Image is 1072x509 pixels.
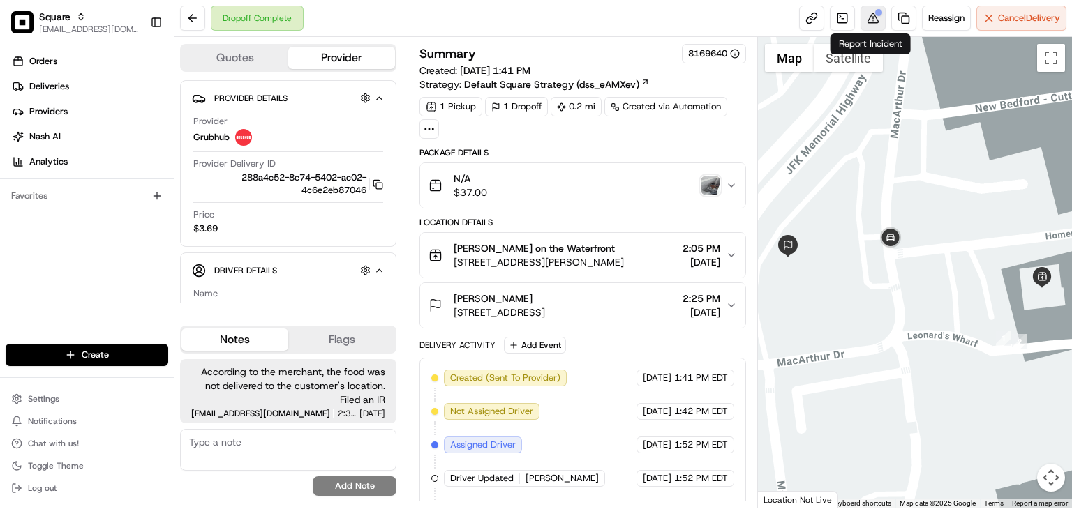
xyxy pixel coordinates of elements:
[688,47,740,60] button: 8169640
[6,151,174,173] a: Analytics
[526,472,599,485] span: [PERSON_NAME]
[1037,464,1065,492] button: Map camera controls
[14,14,42,42] img: Nash
[1037,44,1065,72] button: Toggle fullscreen view
[419,47,476,60] h3: Summary
[193,115,228,128] span: Provider
[6,434,168,453] button: Chat with us!
[454,291,533,305] span: [PERSON_NAME]
[118,204,129,215] div: 💻
[6,75,174,98] a: Deliveries
[454,172,487,185] span: N/A
[551,97,602,116] div: 0.2 mi
[192,259,385,282] button: Driver Details
[761,490,807,508] a: Open this area in Google Maps (opens a new window)
[193,172,383,197] button: 288a4c52-8e74-5402-ac02-4c6e2eb87046
[98,236,169,247] a: Powered byPylon
[28,460,84,471] span: Toggle Theme
[193,131,230,144] span: Grubhub
[420,233,745,278] button: [PERSON_NAME] on the Waterfront[STREET_ADDRESS][PERSON_NAME]2:05 PM[DATE]
[419,147,746,158] div: Package Details
[237,137,254,154] button: Start new chat
[831,33,911,54] div: Report Incident
[604,97,727,116] a: Created via Automation
[181,47,288,69] button: Quotes
[6,126,174,148] a: Nash AI
[976,6,1066,31] button: CancelDelivery
[8,197,112,222] a: 📗Knowledge Base
[1012,334,1027,349] div: 2
[450,472,514,485] span: Driver Updated
[996,331,1011,346] div: 1
[6,456,168,476] button: Toggle Theme
[28,393,59,404] span: Settings
[6,50,174,73] a: Orders
[922,6,971,31] button: Reassign
[450,439,516,451] span: Assigned Driver
[758,491,838,508] div: Location Not Live
[28,202,107,216] span: Knowledge Base
[39,10,70,24] button: Square
[47,147,177,158] div: We're available if you need us!
[643,405,671,418] span: [DATE]
[6,478,168,498] button: Log out
[82,349,109,361] span: Create
[193,222,218,235] span: $3.69
[235,129,252,146] img: 5e692f75ce7d37001a5d71f1
[485,97,548,116] div: 1 Dropoff
[29,130,61,143] span: Nash AI
[928,12,965,24] span: Reassign
[28,438,79,449] span: Chat with us!
[29,155,68,168] span: Analytics
[701,176,720,195] img: photo_proof_of_delivery image
[419,97,482,116] div: 1 Pickup
[765,44,814,72] button: Show street map
[504,337,566,354] button: Add Event
[6,389,168,409] button: Settings
[761,490,807,508] img: Google
[39,24,139,35] button: [EMAIL_ADDRESS][DOMAIN_NAME]
[900,499,976,507] span: Map data ©2025 Google
[454,305,545,319] span: [STREET_ADDRESS]
[28,416,77,427] span: Notifications
[14,56,254,78] p: Welcome 👋
[460,64,530,77] span: [DATE] 1:41 PM
[674,439,728,451] span: 1:52 PM EDT
[214,265,277,276] span: Driver Details
[181,328,288,351] button: Notes
[454,185,487,199] span: $37.00
[139,236,169,247] span: Pylon
[683,305,720,319] span: [DATE]
[643,439,671,451] span: [DATE]
[28,483,57,494] span: Log out
[47,133,229,147] div: Start new chat
[193,158,276,170] span: Provider Delivery ID
[420,163,745,208] button: N/A$37.00photo_proof_of_delivery image
[1012,499,1068,507] a: Report a map error
[6,344,168,366] button: Create
[683,291,720,305] span: 2:25 PM
[419,77,650,91] div: Strategy:
[643,472,671,485] span: [DATE]
[454,241,615,255] span: [PERSON_NAME] on the Waterfront
[29,80,69,93] span: Deliveries
[11,11,33,33] img: Square
[6,100,174,123] a: Providers
[643,372,671,384] span: [DATE]
[191,409,330,418] span: [EMAIL_ADDRESS][DOMAIN_NAME]
[454,255,624,269] span: [STREET_ADDRESS][PERSON_NAME]
[6,411,168,431] button: Notifications
[14,133,39,158] img: 1736555255976-a54dd68f-1ca7-489b-9aae-adbdc363a1c4
[683,241,720,255] span: 2:05 PM
[419,217,746,228] div: Location Details
[420,283,745,328] button: [PERSON_NAME][STREET_ADDRESS]2:25 PM[DATE]
[831,499,891,508] button: Keyboard shortcuts
[359,409,385,418] span: [DATE]
[464,77,639,91] span: Default Square Strategy (dss_eAMXev)
[193,301,267,314] div: [PERSON_NAME]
